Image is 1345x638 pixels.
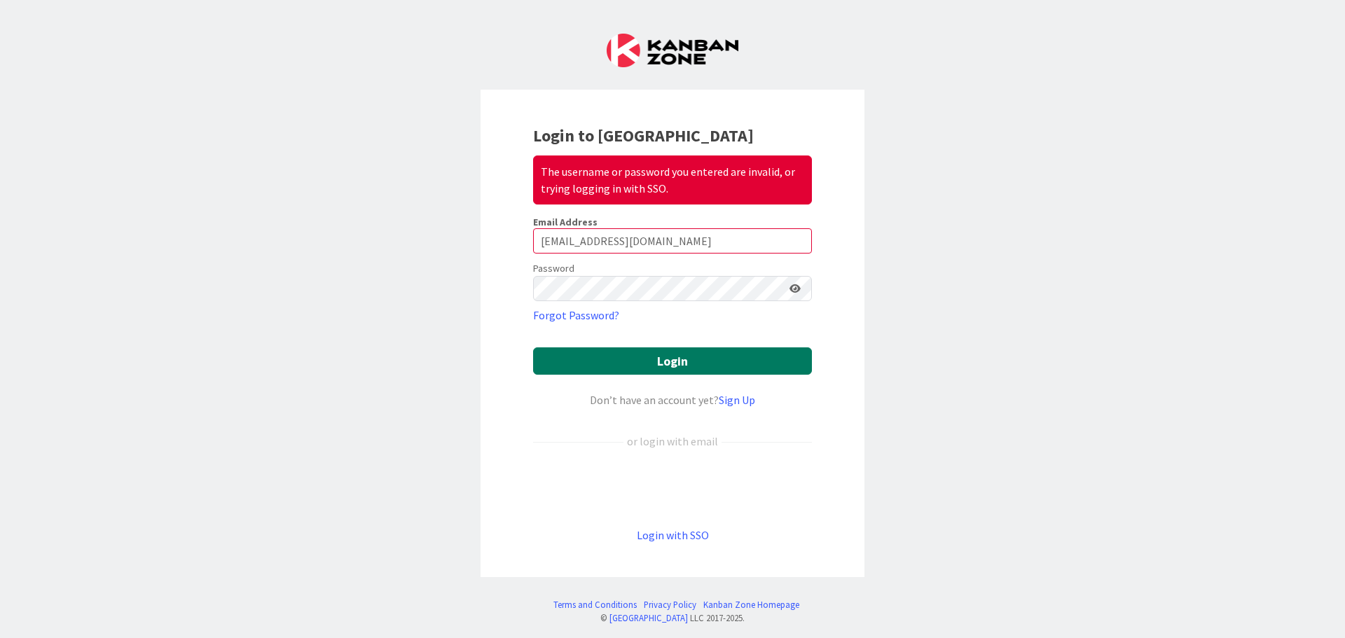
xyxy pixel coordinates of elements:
b: Login to [GEOGRAPHIC_DATA] [533,125,754,146]
div: Don’t have an account yet? [533,391,812,408]
div: © LLC 2017- 2025 . [546,611,799,625]
label: Email Address [533,216,598,228]
img: Kanban Zone [607,34,738,67]
a: Login with SSO [637,528,709,542]
label: Password [533,261,574,276]
a: [GEOGRAPHIC_DATA] [609,612,688,623]
div: The username or password you entered are invalid, or trying logging in with SSO. [533,155,812,204]
button: Login [533,347,812,375]
a: Sign Up [719,393,755,407]
a: Kanban Zone Homepage [703,598,799,611]
a: Forgot Password? [533,307,619,324]
a: Privacy Policy [644,598,696,611]
a: Terms and Conditions [553,598,637,611]
div: or login with email [623,433,722,450]
iframe: Bouton "Se connecter avec Google" [526,473,819,504]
